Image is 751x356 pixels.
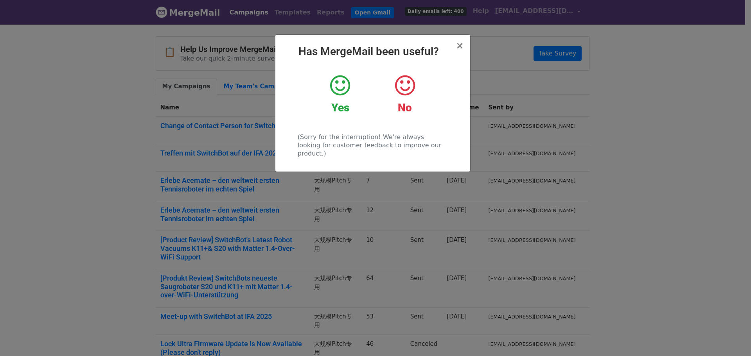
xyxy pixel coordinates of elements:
[398,101,412,114] strong: No
[298,133,447,157] p: (Sorry for the interruption! We're always looking for customer feedback to improve our product.)
[456,41,464,50] button: Close
[314,74,367,114] a: Yes
[456,40,464,51] span: ×
[282,45,464,58] h2: Has MergeMail been useful?
[331,101,349,114] strong: Yes
[378,74,431,114] a: No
